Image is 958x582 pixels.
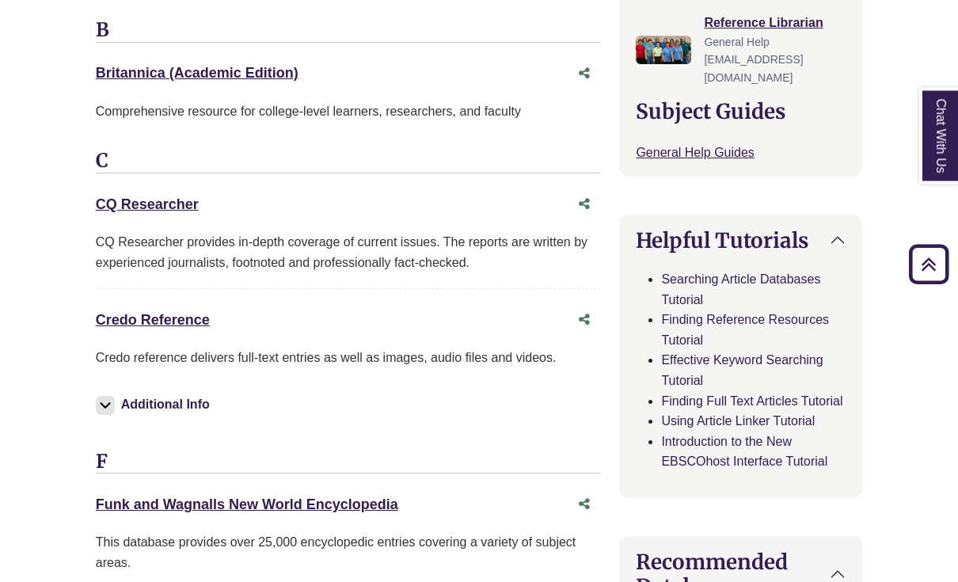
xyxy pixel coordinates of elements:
span: General Help [704,36,770,49]
span: [EMAIL_ADDRESS][DOMAIN_NAME] [704,54,803,84]
h3: C [96,150,601,174]
h3: B [96,20,601,44]
a: Searching Article Databases Tutorial [661,273,820,307]
a: Introduction to the New EBSCOhost Interface Tutorial [661,436,827,470]
button: Share this database [568,59,600,89]
button: Helpful Tutorials [620,216,861,266]
button: Share this database [568,190,600,220]
div: This database provides over 25,000 encyclopedic entries covering a variety of subject areas. [96,533,601,573]
a: Funk and Wagnalls New World Encyclopedia [96,497,398,513]
a: Effective Keyword Searching Tutorial [661,354,823,388]
a: Using Article Linker Tutorial [661,415,815,428]
a: Back to Top [903,253,954,275]
p: Comprehensive resource for college-level learners, researchers, and faculty [96,102,601,123]
img: Reference Librarian [636,36,691,65]
div: CQ Researcher provides in-depth coverage of current issues. The reports are written by experience... [96,233,601,273]
h2: Subject Guides [636,100,846,124]
h3: F [96,451,601,475]
a: Finding Reference Resources Tutorial [661,314,829,348]
a: Britannica (Academic Edition) [96,66,298,82]
a: General Help Guides [636,146,754,160]
p: Credo reference delivers full-text entries as well as images, audio files and videos. [96,348,601,369]
a: Reference Librarian [704,17,823,30]
button: Share this database [568,306,600,336]
button: Share this database [568,490,600,520]
a: Credo Reference [96,313,210,329]
a: Finding Full Text Articles Tutorial [661,395,842,409]
button: Additional Info [96,394,215,417]
a: CQ Researcher [96,197,199,213]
